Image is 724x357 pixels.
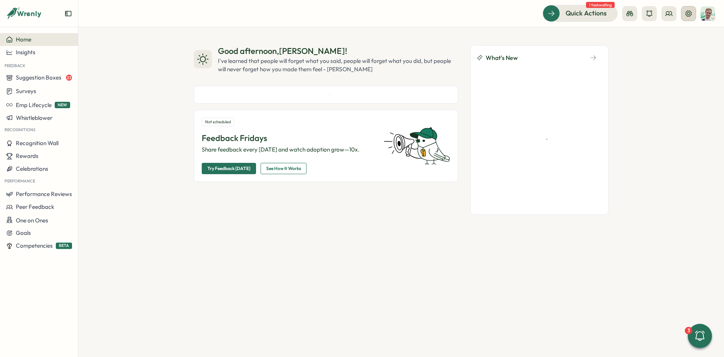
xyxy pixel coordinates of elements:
span: 23 [66,75,72,81]
span: One on Ones [16,216,48,224]
button: Expand sidebar [64,10,72,17]
span: Try Feedback [DATE] [207,163,250,174]
span: Performance Reviews [16,190,72,198]
button: Quick Actions [543,5,618,21]
span: Celebrations [16,165,48,172]
div: 3 [685,327,692,334]
span: Peer Feedback [16,203,54,210]
div: Not scheduled [202,118,234,126]
button: 3 [688,324,712,348]
span: Quick Actions [566,8,607,18]
span: What's New [486,53,518,63]
span: Recognition Wall [16,139,58,147]
button: Try Feedback [DATE] [202,163,256,174]
div: Good afternoon , [PERSON_NAME] ! [218,45,458,57]
button: See How It Works [261,163,307,174]
span: Rewards [16,152,38,159]
div: I've learned that people will forget what you said, people will forget what you did, but people w... [218,57,458,74]
img: Matt Brooks [701,6,715,21]
p: Share feedback every [DATE] and watch adoption grow—10x. [202,146,374,154]
span: Competencies [16,242,53,249]
span: Surveys [16,87,36,95]
span: Emp Lifecycle [16,101,52,109]
span: BETA [56,243,72,249]
p: Feedback Fridays [202,132,374,144]
span: Suggestion Boxes [16,74,61,81]
span: Insights [16,49,35,56]
span: Whistleblower [16,114,52,121]
span: Home [16,36,31,43]
span: 1 task waiting [586,2,615,8]
span: NEW [55,102,70,108]
span: See How It Works [266,163,301,174]
span: Goals [16,229,31,236]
